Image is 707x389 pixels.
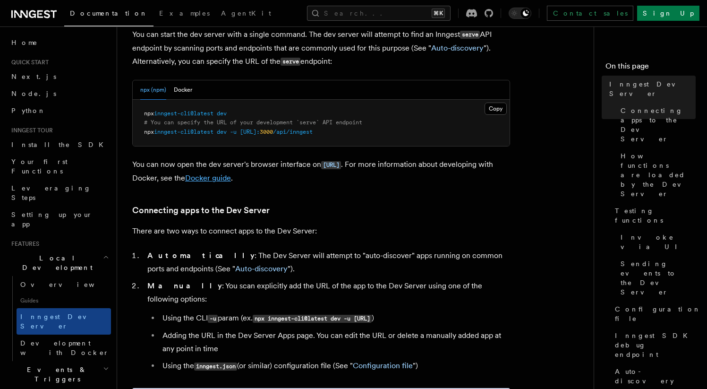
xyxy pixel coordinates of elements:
p: There are two ways to connect apps to the Dev Server: [132,225,510,238]
span: AgentKit [221,9,271,17]
span: # You can specify the URL of your development `serve` API endpoint [144,119,362,126]
a: Auto-discovery [431,43,484,52]
span: Inngest SDK debug endpoint [615,331,696,359]
a: Inngest Dev Server [17,308,111,335]
a: Leveraging Steps [8,180,111,206]
span: Node.js [11,90,56,97]
code: [URL] [321,161,341,169]
div: Local Development [8,276,111,361]
a: [URL] [321,160,341,169]
button: Search...⌘K [307,6,451,21]
a: Auto-discovery [235,264,288,273]
li: : You scan explicitly add the URL of the app to the Dev Server using one of the following options: [145,279,510,373]
a: Install the SDK [8,136,111,153]
span: Sending events to the Dev Server [621,259,696,297]
code: npx inngest-cli@latest dev -u [URL] [253,315,372,323]
code: -u [208,315,218,323]
span: [URL]: [240,129,260,135]
span: Inngest Dev Server [20,313,101,330]
a: Invoke via UI [617,229,696,255]
span: Home [11,38,38,47]
li: Using the CLI param (ex. ) [160,311,510,325]
span: 3000 [260,129,273,135]
kbd: ⌘K [432,9,445,18]
span: Python [11,107,46,114]
span: Setting up your app [11,211,93,228]
button: Local Development [8,250,111,276]
a: Configuration file [611,301,696,327]
a: Testing functions [611,202,696,229]
span: Inngest tour [8,127,53,134]
span: dev [217,110,227,117]
span: Inngest Dev Server [609,79,696,98]
a: Connecting apps to the Dev Server [617,102,696,147]
span: Documentation [70,9,148,17]
span: How functions are loaded by the Dev Server [621,151,696,199]
a: Inngest Dev Server [605,76,696,102]
a: Home [8,34,111,51]
a: AgentKit [215,3,277,26]
a: Development with Docker [17,335,111,361]
button: npx (npm) [140,80,166,100]
a: Sign Up [637,6,699,21]
span: npx [144,129,154,135]
span: Next.js [11,73,56,80]
code: serve [281,58,300,66]
a: Connecting apps to the Dev Server [132,204,270,217]
span: Examples [159,9,210,17]
a: Python [8,102,111,119]
span: Your first Functions [11,158,68,175]
a: Overview [17,276,111,293]
button: Copy [485,103,507,115]
span: Quick start [8,59,49,66]
span: Events & Triggers [8,365,103,384]
a: Setting up your app [8,206,111,233]
a: Configuration file [353,361,413,370]
span: Overview [20,281,118,288]
span: Development with Docker [20,339,109,356]
span: Testing functions [615,206,696,225]
span: Auto-discovery [615,367,696,386]
button: Docker [174,80,192,100]
a: Your first Functions [8,153,111,180]
span: Features [8,240,39,248]
span: Connecting apps to the Dev Server [621,106,696,144]
button: Events & Triggers [8,361,111,388]
span: dev [217,129,227,135]
span: /api/inngest [273,129,313,135]
span: inngest-cli@latest [154,129,213,135]
a: Inngest SDK debug endpoint [611,327,696,363]
a: Node.js [8,85,111,102]
span: Install the SDK [11,141,109,148]
a: Docker guide [185,173,231,182]
span: Leveraging Steps [11,184,91,201]
strong: Automatically [147,251,255,260]
p: You can now open the dev server's browser interface on . For more information about developing wi... [132,158,510,185]
h4: On this page [605,61,696,76]
span: npx [144,110,154,117]
strong: Manually [147,281,222,290]
li: Using the (or similar) configuration file (See " ") [160,359,510,373]
a: Next.js [8,68,111,85]
li: Adding the URL in the Dev Server Apps page. You can edit the URL or delete a manually added app a... [160,329,510,355]
li: : The Dev Server will attempt to "auto-discover" apps running on common ports and endpoints (See ... [145,249,510,276]
button: Toggle dark mode [509,8,531,19]
span: Local Development [8,253,103,272]
span: -u [230,129,237,135]
a: How functions are loaded by the Dev Server [617,147,696,202]
a: Sending events to the Dev Server [617,255,696,301]
code: inngest.json [194,363,237,371]
code: serve [460,31,480,39]
span: Invoke via UI [621,233,696,251]
span: Guides [17,293,111,308]
p: You can start the dev server with a single command. The dev server will attempt to find an Innges... [132,28,510,69]
span: inngest-cli@latest [154,110,213,117]
span: Configuration file [615,304,701,323]
a: Contact sales [547,6,633,21]
a: Examples [153,3,215,26]
a: Documentation [64,3,153,26]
